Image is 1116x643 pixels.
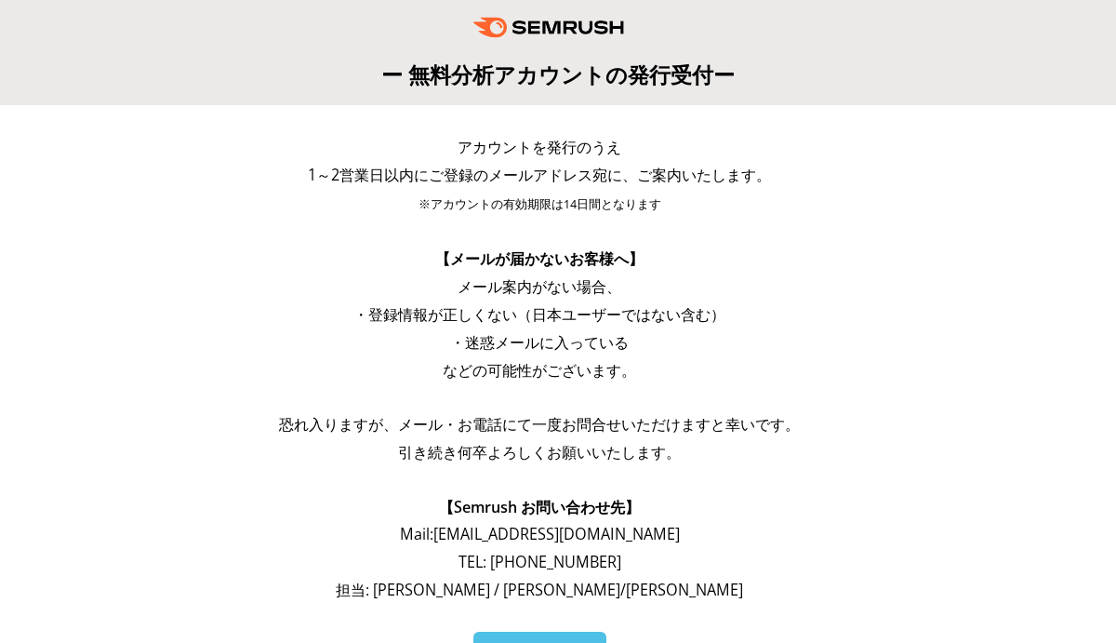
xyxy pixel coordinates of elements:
span: TEL: [PHONE_NUMBER] [458,552,621,572]
span: メール案内がない場合、 [458,276,621,297]
span: アカウントを発行のうえ [458,137,621,157]
span: 担当: [PERSON_NAME] / [PERSON_NAME]/[PERSON_NAME] [336,580,743,600]
span: ※アカウントの有効期限は14日間となります [418,196,661,212]
span: 【Semrush お問い合わせ先】 [439,497,640,517]
span: などの可能性がございます。 [443,360,636,381]
span: ・登録情報が正しくない（日本ユーザーではない含む） [353,304,725,325]
span: 引き続き何卒よろしくお願いいたします。 [398,442,681,462]
span: ・迷惑メールに入っている [450,332,629,353]
span: Mail: [EMAIL_ADDRESS][DOMAIN_NAME] [400,524,680,544]
span: 【メールが届かないお客様へ】 [435,248,644,269]
span: 恐れ入りますが、メール・お電話にて一度お問合せいただけますと幸いです。 [279,414,800,435]
span: ー 無料分析アカウントの発行受付ー [381,60,735,89]
span: 1～2営業日以内にご登録のメールアドレス宛に、ご案内いたします。 [308,165,771,185]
